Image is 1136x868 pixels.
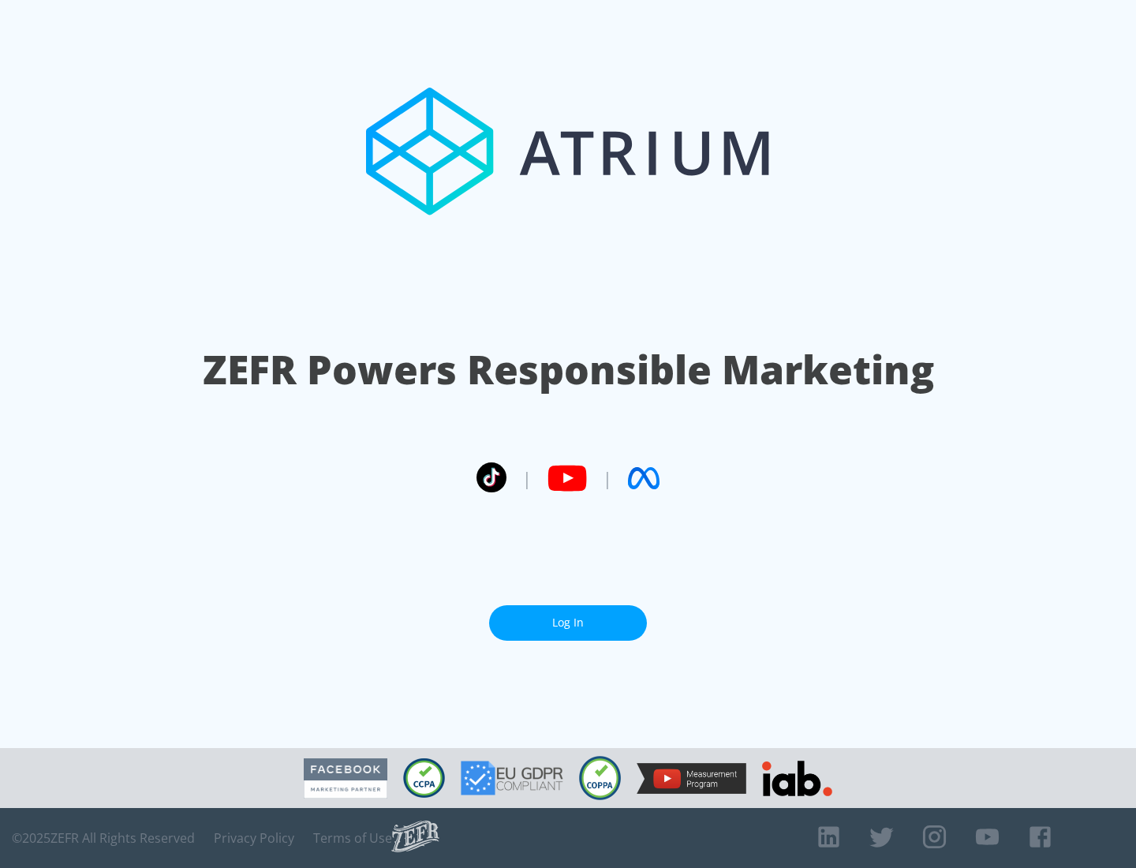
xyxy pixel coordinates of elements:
img: GDPR Compliant [461,761,563,795]
span: | [522,466,532,490]
span: | [603,466,612,490]
img: COPPA Compliant [579,756,621,800]
span: © 2025 ZEFR All Rights Reserved [12,830,195,846]
img: CCPA Compliant [403,758,445,798]
img: IAB [762,761,832,796]
h1: ZEFR Powers Responsible Marketing [203,342,934,397]
img: YouTube Measurement Program [637,763,746,794]
a: Terms of Use [313,830,392,846]
a: Privacy Policy [214,830,294,846]
img: Facebook Marketing Partner [304,758,387,799]
a: Log In [489,605,647,641]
